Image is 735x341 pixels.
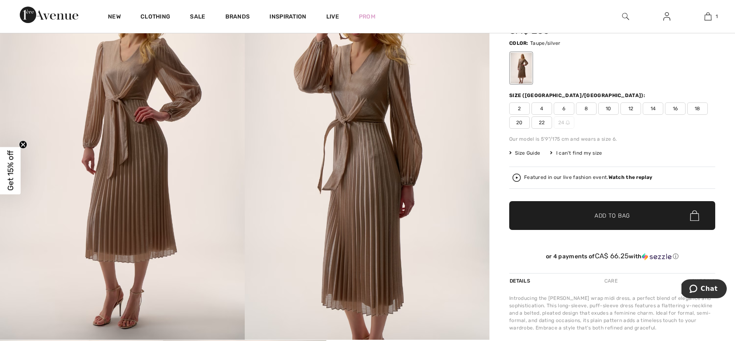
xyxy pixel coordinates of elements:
[595,211,630,220] span: Add to Bag
[643,102,663,115] span: 14
[509,252,715,263] div: or 4 payments ofCA$ 66.25withSezzle Click to learn more about Sezzle
[509,92,647,99] div: Size ([GEOGRAPHIC_DATA]/[GEOGRAPHIC_DATA]):
[509,116,530,129] span: 20
[688,12,728,21] a: 1
[140,13,170,22] a: Clothing
[509,274,532,288] div: Details
[622,12,629,21] img: search the website
[108,13,121,22] a: New
[665,102,686,115] span: 16
[269,13,306,22] span: Inspiration
[509,102,530,115] span: 2
[359,12,375,21] a: Prom
[510,53,532,84] div: Taupe/silver
[531,116,552,129] span: 22
[530,40,561,46] span: Taupe/silver
[190,13,205,22] a: Sale
[705,12,712,21] img: My Bag
[554,116,574,129] span: 24
[598,102,619,115] span: 10
[681,279,727,300] iframe: Opens a widget where you can chat to one of our agents
[566,121,570,125] img: ring-m.svg
[524,175,652,180] div: Featured in our live fashion event.
[620,102,641,115] span: 12
[642,253,672,260] img: Sezzle
[595,252,629,260] span: CA$ 66.25
[609,174,653,180] strong: Watch the replay
[597,274,625,288] div: Care
[20,7,78,23] img: 1ère Avenue
[225,13,250,22] a: Brands
[690,210,699,221] img: Bag.svg
[576,102,597,115] span: 8
[19,140,27,148] button: Close teaser
[509,40,529,46] span: Color:
[554,102,574,115] span: 6
[657,12,677,22] a: Sign In
[663,12,670,21] img: My Info
[716,13,718,20] span: 1
[509,201,715,230] button: Add to Bag
[509,252,715,260] div: or 4 payments of with
[6,151,15,191] span: Get 15% off
[509,149,540,157] span: Size Guide
[509,135,715,143] div: Our model is 5'9"/175 cm and wears a size 6.
[550,149,602,157] div: I can't find my size
[509,295,715,332] div: Introducing the [PERSON_NAME] wrap midi dress, a perfect blend of elegance and sophistication. Th...
[326,12,339,21] a: Live
[690,274,715,288] div: Shipping
[687,102,708,115] span: 18
[531,102,552,115] span: 4
[513,174,521,182] img: Watch the replay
